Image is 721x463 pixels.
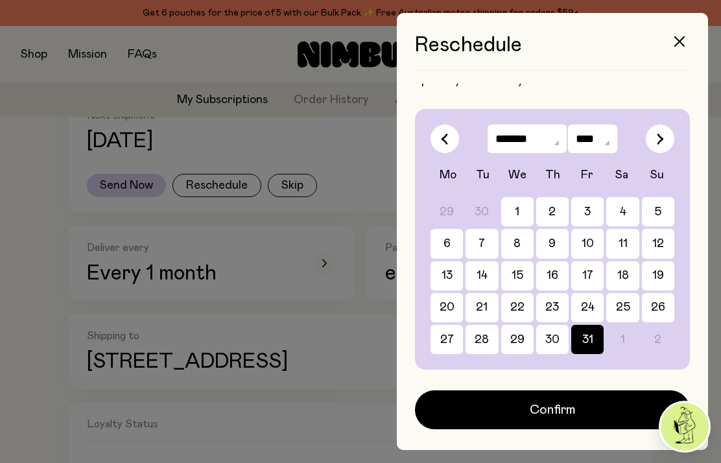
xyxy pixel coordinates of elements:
[431,229,463,258] button: 6
[466,229,498,258] button: 7
[606,229,639,258] button: 11
[535,167,570,183] div: Th
[431,261,463,291] button: 13
[571,293,604,322] button: 24
[642,229,674,258] button: 12
[431,293,463,322] button: 20
[536,197,569,226] button: 2
[500,167,535,183] div: We
[466,167,501,183] div: Tu
[571,197,604,226] button: 3
[606,261,639,291] button: 18
[466,325,498,354] button: 28
[661,403,709,451] img: agent
[501,261,534,291] button: 15
[536,293,569,322] button: 23
[415,390,690,429] button: Confirm
[639,167,674,183] div: Su
[571,325,604,354] button: 31
[501,325,534,354] button: 29
[605,167,640,183] div: Sa
[466,261,498,291] button: 14
[642,197,674,226] button: 5
[606,197,639,226] button: 4
[431,167,466,183] div: Mo
[530,401,576,419] span: Confirm
[571,229,604,258] button: 10
[642,261,674,291] button: 19
[466,293,498,322] button: 21
[501,229,534,258] button: 8
[415,34,690,71] h3: Reschedule
[642,293,674,322] button: 26
[570,167,605,183] div: Fr
[536,229,569,258] button: 9
[536,261,569,291] button: 16
[571,261,604,291] button: 17
[501,293,534,322] button: 22
[606,293,639,322] button: 25
[501,197,534,226] button: 1
[431,325,463,354] button: 27
[536,325,569,354] button: 30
